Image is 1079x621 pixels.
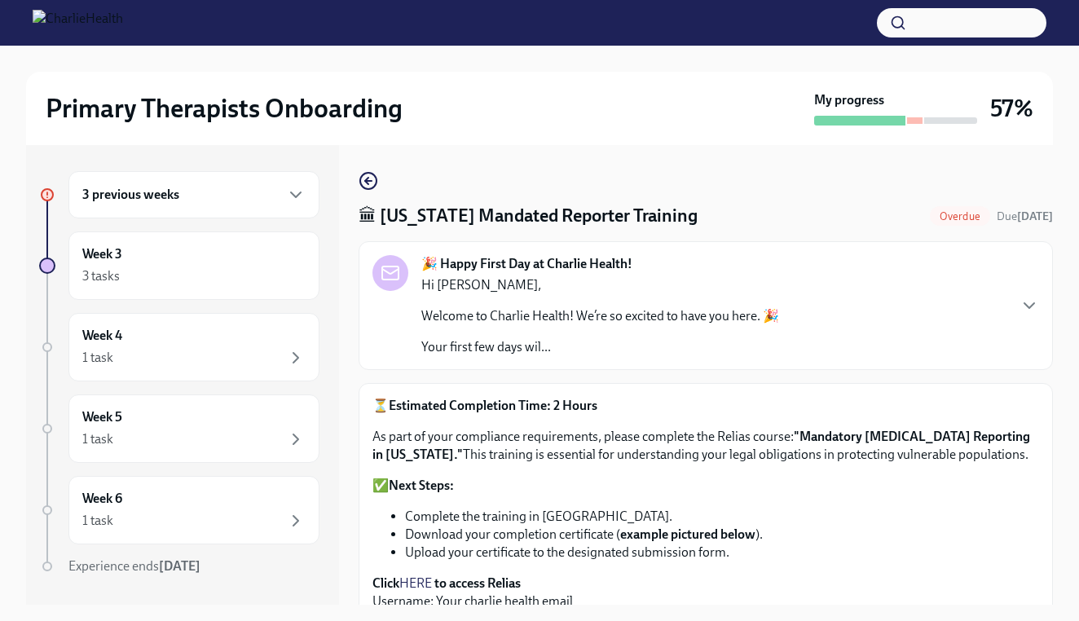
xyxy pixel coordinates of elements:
[82,327,122,345] h6: Week 4
[421,276,779,294] p: Hi [PERSON_NAME],
[82,267,120,285] div: 3 tasks
[82,512,113,530] div: 1 task
[39,231,319,300] a: Week 33 tasks
[82,186,179,204] h6: 3 previous weeks
[68,558,200,574] span: Experience ends
[82,408,122,426] h6: Week 5
[1017,209,1053,223] strong: [DATE]
[930,210,990,222] span: Overdue
[39,394,319,463] a: Week 51 task
[389,398,597,413] strong: Estimated Completion Time: 2 Hours
[68,171,319,218] div: 3 previous weeks
[405,544,1039,562] li: Upload your certificate to the designated submission form.
[82,245,122,263] h6: Week 3
[405,508,1039,526] li: Complete the training in [GEOGRAPHIC_DATA].
[82,430,113,448] div: 1 task
[359,204,698,228] h4: 🏛 [US_STATE] Mandated Reporter Training
[39,476,319,544] a: Week 61 task
[405,526,1039,544] li: Download your completion certificate ( ).
[434,575,521,591] strong: to access Relias
[82,490,122,508] h6: Week 6
[814,91,884,109] strong: My progress
[159,558,200,574] strong: [DATE]
[421,255,632,273] strong: 🎉 Happy First Day at Charlie Health!
[421,338,779,356] p: Your first few days wil...
[620,526,755,542] strong: example pictured below
[421,307,779,325] p: Welcome to Charlie Health! We’re so excited to have you here. 🎉
[997,209,1053,224] span: August 8th, 2025 07:00
[46,92,403,125] h2: Primary Therapists Onboarding
[997,209,1053,223] span: Due
[33,10,123,36] img: CharlieHealth
[372,575,399,591] strong: Click
[82,349,113,367] div: 1 task
[372,397,1039,415] p: ⏳
[399,575,432,591] a: HERE
[372,428,1039,464] p: As part of your compliance requirements, please complete the Relias course: This training is esse...
[389,478,454,493] strong: Next Steps:
[39,313,319,381] a: Week 41 task
[372,477,1039,495] p: ✅
[990,94,1033,123] h3: 57%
